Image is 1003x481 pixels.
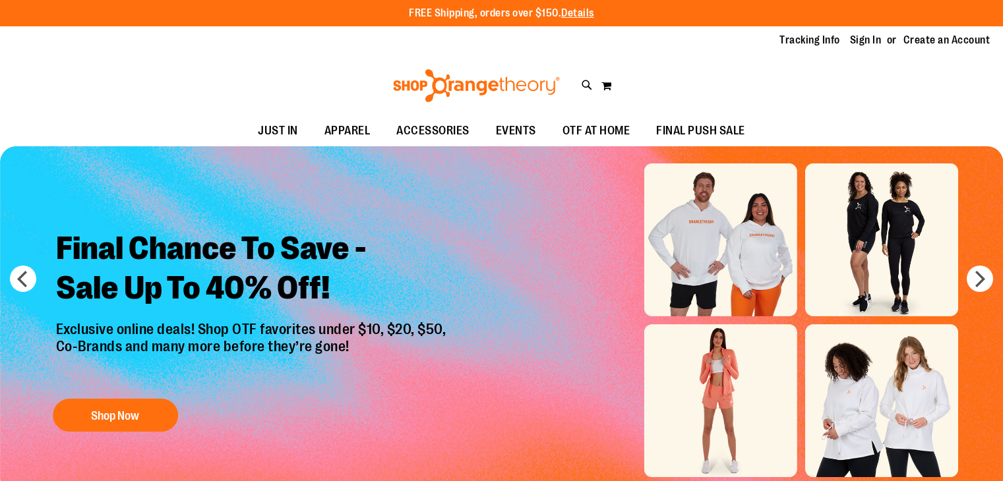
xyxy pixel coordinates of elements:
a: Sign In [850,33,882,47]
span: ACCESSORIES [396,116,470,146]
a: Tracking Info [779,33,840,47]
img: Shop Orangetheory [391,69,562,102]
p: FREE Shipping, orders over $150. [409,6,594,21]
a: ACCESSORIES [383,116,483,146]
p: Exclusive online deals! Shop OTF favorites under $10, $20, $50, Co-Brands and many more before th... [46,321,460,385]
a: Create an Account [903,33,990,47]
a: OTF AT HOME [549,116,644,146]
span: OTF AT HOME [562,116,630,146]
span: EVENTS [496,116,536,146]
button: prev [10,266,36,292]
a: JUST IN [245,116,311,146]
span: JUST IN [258,116,298,146]
a: Details [561,7,594,19]
a: APPAREL [311,116,384,146]
span: APPAREL [324,116,371,146]
button: next [967,266,993,292]
button: Shop Now [53,399,178,432]
a: EVENTS [483,116,549,146]
h2: Final Chance To Save - Sale Up To 40% Off! [46,219,460,321]
a: FINAL PUSH SALE [643,116,758,146]
span: FINAL PUSH SALE [656,116,745,146]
